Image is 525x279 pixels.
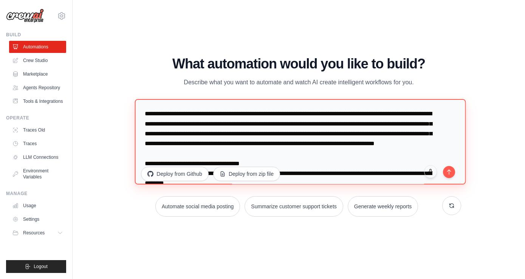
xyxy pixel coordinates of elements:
a: Traces Old [9,124,66,136]
a: LLM Connections [9,151,66,163]
iframe: Chat Widget [487,243,525,279]
a: Traces [9,138,66,150]
p: Describe what you want to automate and watch AI create intelligent workflows for you. [172,77,426,87]
a: Agents Repository [9,82,66,94]
a: Environment Variables [9,165,66,183]
button: Summarize customer support tickets [245,196,343,217]
button: Logout [6,260,66,273]
a: Crew Studio [9,54,66,67]
h1: What automation would you like to build? [136,56,461,71]
span: Logout [34,263,48,270]
div: Manage [6,191,66,197]
button: Deploy from zip file [213,167,280,181]
span: Resources [23,230,45,236]
a: Tools & Integrations [9,95,66,107]
button: Generate weekly reports [348,196,418,217]
a: Automations [9,41,66,53]
div: Operate [6,115,66,121]
button: Automate social media posting [155,196,240,217]
button: Resources [9,227,66,239]
a: Usage [9,200,66,212]
img: Logo [6,9,44,23]
button: Deploy from Github [141,167,209,181]
a: Settings [9,213,66,225]
div: Build [6,32,66,38]
a: Marketplace [9,68,66,80]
